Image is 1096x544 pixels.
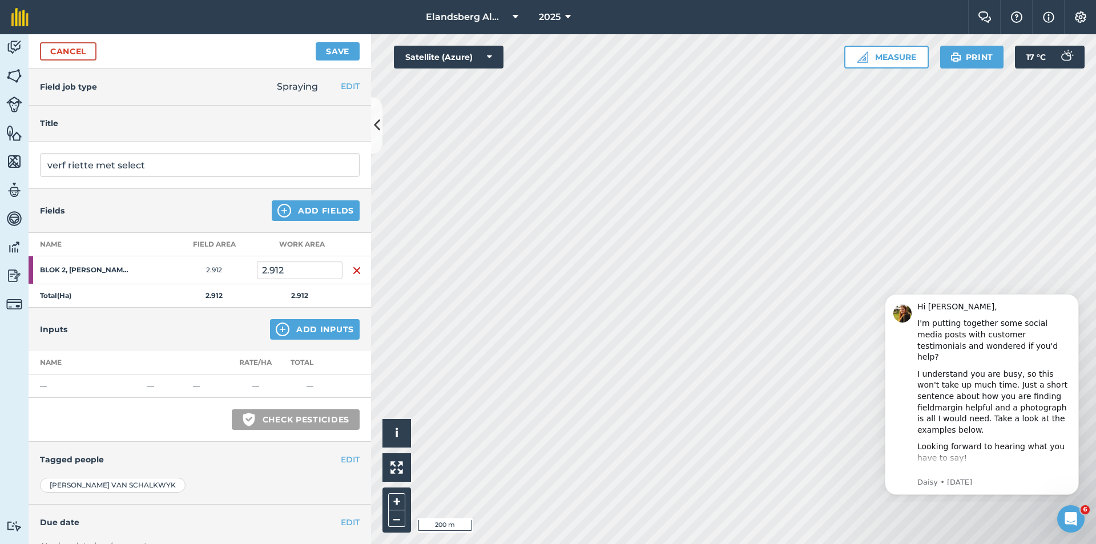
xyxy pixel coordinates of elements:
img: A cog icon [1074,11,1087,23]
span: 2025 [539,10,561,24]
button: Add Inputs [270,319,360,340]
img: svg+xml;base64,PD94bWwgdmVyc2lvbj0iMS4wIiBlbmNvZGluZz0idXRmLTgiPz4KPCEtLSBHZW5lcmF0b3I6IEFkb2JlIE... [6,296,22,312]
img: svg+xml;base64,PD94bWwgdmVyc2lvbj0iMS4wIiBlbmNvZGluZz0idXRmLTgiPz4KPCEtLSBHZW5lcmF0b3I6IEFkb2JlIE... [6,521,22,531]
span: i [395,426,398,440]
th: Field Area [171,233,257,256]
td: — [29,374,143,398]
img: Four arrows, one pointing top left, one top right, one bottom right and the last bottom left [390,461,403,474]
button: 17 °C [1015,46,1085,68]
button: Save [316,42,360,61]
img: svg+xml;base64,PD94bWwgdmVyc2lvbj0iMS4wIiBlbmNvZGluZz0idXRmLTgiPz4KPCEtLSBHZW5lcmF0b3I6IEFkb2JlIE... [6,210,22,227]
h4: Inputs [40,323,67,336]
span: Elandsberg Almonds [426,10,508,24]
h4: Fields [40,204,65,217]
button: Add Fields [272,200,360,221]
span: 6 [1081,505,1090,514]
img: fieldmargin Logo [11,8,29,26]
img: svg+xml;base64,PD94bWwgdmVyc2lvbj0iMS4wIiBlbmNvZGluZz0idXRmLTgiPz4KPCEtLSBHZW5lcmF0b3I6IEFkb2JlIE... [6,267,22,284]
img: svg+xml;base64,PHN2ZyB4bWxucz0iaHR0cDovL3d3dy53My5vcmcvMjAwMC9zdmciIHdpZHRoPSIxNyIgaGVpZ2h0PSIxNy... [1043,10,1054,24]
img: Ruler icon [857,51,868,63]
th: Name [29,233,171,256]
h4: Field job type [40,80,97,93]
h4: Title [40,117,360,130]
button: EDIT [341,453,360,466]
th: Work area [257,233,342,256]
th: Rate/ Ha [234,351,277,374]
strong: 2.912 [291,291,308,300]
iframe: Intercom live chat [1057,505,1085,533]
img: svg+xml;base64,PHN2ZyB4bWxucz0iaHR0cDovL3d3dy53My5vcmcvMjAwMC9zdmciIHdpZHRoPSIxNCIgaGVpZ2h0PSIyNC... [277,204,291,217]
img: svg+xml;base64,PD94bWwgdmVyc2lvbj0iMS4wIiBlbmNvZGluZz0idXRmLTgiPz4KPCEtLSBHZW5lcmF0b3I6IEFkb2JlIE... [1055,46,1078,68]
img: svg+xml;base64,PHN2ZyB4bWxucz0iaHR0cDovL3d3dy53My5vcmcvMjAwMC9zdmciIHdpZHRoPSIxNCIgaGVpZ2h0PSIyNC... [276,323,289,336]
img: svg+xml;base64,PHN2ZyB4bWxucz0iaHR0cDovL3d3dy53My5vcmcvMjAwMC9zdmciIHdpZHRoPSI1NiIgaGVpZ2h0PSI2MC... [6,67,22,84]
td: 2.912 [171,256,257,284]
h4: Due date [40,516,360,529]
img: svg+xml;base64,PD94bWwgdmVyc2lvbj0iMS4wIiBlbmNvZGluZz0idXRmLTgiPz4KPCEtLSBHZW5lcmF0b3I6IEFkb2JlIE... [6,182,22,199]
button: + [388,493,405,510]
th: Total [277,351,342,374]
input: What needs doing? [40,153,360,177]
th: Name [29,351,143,374]
img: svg+xml;base64,PD94bWwgdmVyc2lvbj0iMS4wIiBlbmNvZGluZz0idXRmLTgiPz4KPCEtLSBHZW5lcmF0b3I6IEFkb2JlIE... [6,96,22,112]
td: — [277,374,342,398]
td: — [188,374,234,398]
strong: Total ( Ha ) [40,291,71,300]
td: — [143,374,188,398]
button: EDIT [341,80,360,92]
img: Two speech bubbles overlapping with the left bubble in the forefront [978,11,992,23]
button: i [382,419,411,448]
span: Spraying [277,81,318,92]
button: Check pesticides [232,409,360,430]
img: svg+xml;base64,PD94bWwgdmVyc2lvbj0iMS4wIiBlbmNvZGluZz0idXRmLTgiPz4KPCEtLSBHZW5lcmF0b3I6IEFkb2JlIE... [6,39,22,56]
img: svg+xml;base64,PHN2ZyB4bWxucz0iaHR0cDovL3d3dy53My5vcmcvMjAwMC9zdmciIHdpZHRoPSI1NiIgaGVpZ2h0PSI2MC... [6,153,22,170]
strong: BLOK 2, [PERSON_NAME], 9445 stokkies (2020) [40,265,129,275]
button: Print [940,46,1004,68]
img: svg+xml;base64,PHN2ZyB4bWxucz0iaHR0cDovL3d3dy53My5vcmcvMjAwMC9zdmciIHdpZHRoPSI1NiIgaGVpZ2h0PSI2MC... [6,124,22,142]
h4: Tagged people [40,453,360,466]
img: A question mark icon [1010,11,1024,23]
td: — [234,374,277,398]
button: Satellite (Azure) [394,46,503,68]
strong: 2.912 [205,291,223,300]
img: svg+xml;base64,PD94bWwgdmVyc2lvbj0iMS4wIiBlbmNvZGluZz0idXRmLTgiPz4KPCEtLSBHZW5lcmF0b3I6IEFkb2JlIE... [6,239,22,256]
img: svg+xml;base64,PHN2ZyB4bWxucz0iaHR0cDovL3d3dy53My5vcmcvMjAwMC9zdmciIHdpZHRoPSIxNiIgaGVpZ2h0PSIyNC... [352,264,361,277]
button: Measure [844,46,929,68]
iframe: Intercom notifications message [868,284,1096,502]
div: [PERSON_NAME] VAN SCHALKWYK [40,478,186,493]
span: 17 ° C [1026,46,1046,68]
button: – [388,510,405,527]
button: EDIT [341,516,360,529]
img: svg+xml;base64,PHN2ZyB4bWxucz0iaHR0cDovL3d3dy53My5vcmcvMjAwMC9zdmciIHdpZHRoPSIxOSIgaGVpZ2h0PSIyNC... [950,50,961,64]
a: Cancel [40,42,96,61]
